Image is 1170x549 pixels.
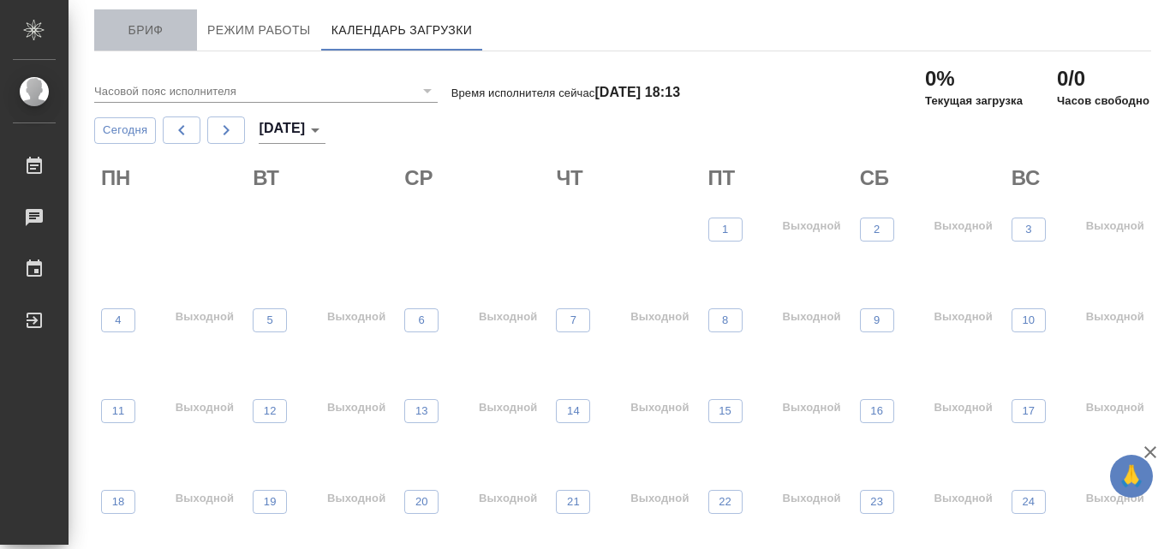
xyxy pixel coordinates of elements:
button: 15 [708,399,743,423]
p: 15 [719,403,731,420]
button: 18 [101,490,135,514]
p: 24 [1022,493,1035,510]
button: 14 [556,399,590,423]
p: 7 [570,312,576,329]
p: Часов свободно [1057,92,1149,110]
button: 1 [708,218,743,242]
span: Режим работы [207,20,311,41]
p: Выходной [934,399,993,416]
h2: ВТ [253,164,392,192]
p: Выходной [630,308,689,325]
p: Выходной [934,308,993,325]
p: Время исполнителя сейчас [451,87,681,99]
button: 12 [253,399,287,423]
p: 5 [266,312,272,329]
h4: [DATE] 18:13 [594,85,680,99]
p: Выходной [782,218,840,235]
p: Выходной [1086,308,1144,325]
p: Выходной [1086,490,1144,507]
button: 23 [860,490,894,514]
p: Выходной [327,308,385,325]
p: Выходной [327,399,385,416]
button: 5 [253,308,287,332]
span: Бриф [104,20,187,41]
p: Выходной [479,490,537,507]
p: Выходной [176,399,234,416]
p: Выходной [934,490,993,507]
button: 11 [101,399,135,423]
h2: ПН [101,164,241,192]
button: 4 [101,308,135,332]
p: Выходной [630,490,689,507]
button: 3 [1012,218,1046,242]
h2: СБ [860,164,1000,192]
h2: ЧТ [556,164,695,192]
p: 3 [1025,221,1031,238]
h2: ВС [1012,164,1151,192]
span: Сегодня [103,121,147,140]
p: 22 [719,493,731,510]
p: 19 [264,493,277,510]
h2: 0/0 [1057,65,1149,92]
button: 2 [860,218,894,242]
p: 8 [722,312,728,329]
p: Текущая загрузка [925,92,1023,110]
p: 14 [567,403,580,420]
button: 22 [708,490,743,514]
p: 20 [415,493,428,510]
button: 24 [1012,490,1046,514]
p: Выходной [1086,218,1144,235]
p: 17 [1022,403,1035,420]
p: Выходной [176,308,234,325]
p: 13 [415,403,428,420]
p: Выходной [782,399,840,416]
button: 6 [404,308,439,332]
h2: СР [404,164,544,192]
p: 21 [567,493,580,510]
button: 9 [860,308,894,332]
button: 🙏 [1110,455,1153,498]
p: 23 [870,493,883,510]
p: 2 [874,221,880,238]
h2: ПТ [708,164,848,192]
p: Выходной [782,490,840,507]
p: Выходной [479,399,537,416]
p: Выходной [782,308,840,325]
p: 6 [419,312,425,329]
span: Календарь загрузки [331,20,473,41]
p: Выходной [934,218,993,235]
p: 11 [112,403,125,420]
div: [DATE] [259,116,325,144]
p: 9 [874,312,880,329]
p: 16 [870,403,883,420]
button: 16 [860,399,894,423]
p: Выходной [479,308,537,325]
p: Выходной [630,399,689,416]
p: Выходной [1086,399,1144,416]
button: 19 [253,490,287,514]
p: 18 [112,493,125,510]
button: 7 [556,308,590,332]
p: 4 [115,312,121,329]
p: 10 [1022,312,1035,329]
button: 20 [404,490,439,514]
button: 10 [1012,308,1046,332]
h2: 0% [925,65,1023,92]
button: 21 [556,490,590,514]
p: 12 [264,403,277,420]
button: 8 [708,308,743,332]
span: 🙏 [1117,458,1146,494]
button: Сегодня [94,117,156,144]
p: 1 [722,221,728,238]
p: Выходной [327,490,385,507]
button: 13 [404,399,439,423]
p: Выходной [176,490,234,507]
button: 17 [1012,399,1046,423]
